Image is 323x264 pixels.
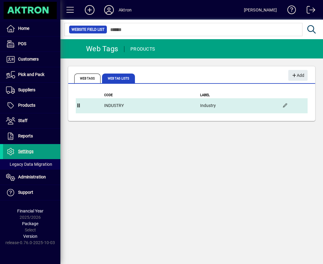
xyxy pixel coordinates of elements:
[72,27,104,33] span: Website Field List
[3,159,60,169] a: Legacy Data Migration
[23,234,37,239] span: Version
[22,221,38,226] span: Package
[130,44,155,54] div: PRODUCTS
[302,1,315,21] a: Logout
[3,185,60,200] a: Support
[18,72,44,77] span: Pick and Pack
[200,93,277,98] th: Label
[18,118,27,123] span: Staff
[3,36,60,52] a: POS
[3,113,60,128] a: Staff
[18,41,26,46] span: POS
[102,74,135,83] span: Web Tag Lists
[291,71,304,80] span: Add
[200,98,277,113] td: Industry
[18,190,33,195] span: Support
[3,83,60,98] a: Suppliers
[99,5,119,15] button: Profile
[3,170,60,185] a: Administration
[80,5,99,15] button: Add
[18,174,46,179] span: Administration
[6,162,52,167] span: Legacy Data Migration
[104,93,200,98] th: Code
[3,52,60,67] a: Customers
[18,57,39,61] span: Customers
[18,87,35,92] span: Suppliers
[18,134,33,138] span: Reports
[283,1,296,21] a: Knowledge Base
[244,5,277,15] div: [PERSON_NAME]
[3,98,60,113] a: Products
[18,26,29,31] span: Home
[18,103,35,108] span: Products
[104,98,200,113] td: INDUSTRY
[74,74,101,83] span: Web Tags
[3,129,60,144] a: Reports
[17,209,43,213] span: Financial Year
[3,67,60,82] a: Pick and Pack
[288,70,308,81] button: Add
[3,21,60,36] a: Home
[278,99,292,113] button: Edit
[18,149,34,154] span: Settings
[86,44,118,54] div: Web Tags
[119,5,132,15] div: Aktron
